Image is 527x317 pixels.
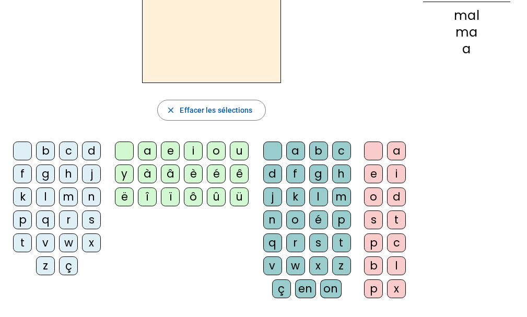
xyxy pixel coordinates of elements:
[59,233,78,252] div: w
[161,142,180,160] div: e
[387,142,406,160] div: a
[332,165,351,183] div: h
[263,233,282,252] div: q
[309,210,328,229] div: é
[13,210,32,229] div: p
[364,233,383,252] div: p
[364,165,383,183] div: e
[36,142,55,160] div: b
[309,233,328,252] div: s
[230,142,249,160] div: u
[157,100,265,121] button: Effacer les sélections
[309,256,328,275] div: x
[272,279,291,298] div: ç
[332,233,351,252] div: t
[230,165,249,183] div: ê
[115,165,134,183] div: y
[309,165,328,183] div: g
[309,187,328,206] div: l
[36,233,55,252] div: v
[59,256,78,275] div: ç
[364,210,383,229] div: s
[161,187,180,206] div: ï
[364,187,383,206] div: o
[332,142,351,160] div: c
[387,187,406,206] div: d
[309,142,328,160] div: b
[13,187,32,206] div: k
[387,256,406,275] div: l
[263,165,282,183] div: d
[387,233,406,252] div: c
[184,165,203,183] div: è
[36,165,55,183] div: g
[138,165,157,183] div: à
[82,165,101,183] div: j
[320,279,342,298] div: on
[230,187,249,206] div: ü
[59,142,78,160] div: c
[13,165,32,183] div: f
[82,187,101,206] div: n
[286,187,305,206] div: k
[138,187,157,206] div: î
[59,210,78,229] div: r
[207,165,226,183] div: é
[207,187,226,206] div: û
[263,256,282,275] div: v
[138,142,157,160] div: a
[207,142,226,160] div: o
[263,187,282,206] div: j
[332,187,351,206] div: m
[180,104,252,116] span: Effacer les sélections
[115,187,134,206] div: ë
[82,233,101,252] div: x
[59,187,78,206] div: m
[364,256,383,275] div: b
[387,279,406,298] div: x
[423,43,510,55] div: a
[387,165,406,183] div: i
[286,210,305,229] div: o
[423,9,510,22] div: mal
[166,105,175,115] mat-icon: close
[36,256,55,275] div: z
[36,187,55,206] div: l
[263,210,282,229] div: n
[286,256,305,275] div: w
[13,233,32,252] div: t
[387,210,406,229] div: t
[82,210,101,229] div: s
[184,187,203,206] div: ô
[161,165,180,183] div: â
[364,279,383,298] div: p
[286,165,305,183] div: f
[286,233,305,252] div: r
[82,142,101,160] div: d
[184,142,203,160] div: i
[36,210,55,229] div: q
[295,279,316,298] div: en
[286,142,305,160] div: a
[332,210,351,229] div: p
[59,165,78,183] div: h
[332,256,351,275] div: z
[423,26,510,39] div: ma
